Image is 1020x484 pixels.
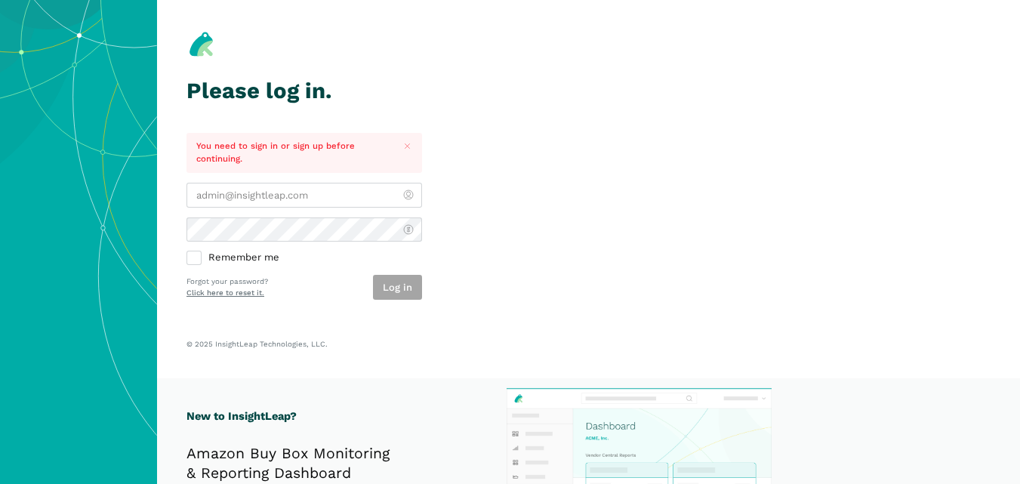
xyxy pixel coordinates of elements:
label: Remember me [186,251,422,265]
button: Close [399,137,416,155]
p: You need to sign in or sign up before continuing. [196,140,389,165]
h1: Please log in. [186,79,422,103]
h1: New to InsightLeap? [186,408,579,425]
p: Forgot your password? [186,276,268,288]
p: © 2025 InsightLeap Technologies, LLC. [186,339,991,349]
input: admin@insightleap.com [186,183,422,208]
a: Click here to reset it. [186,288,264,297]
